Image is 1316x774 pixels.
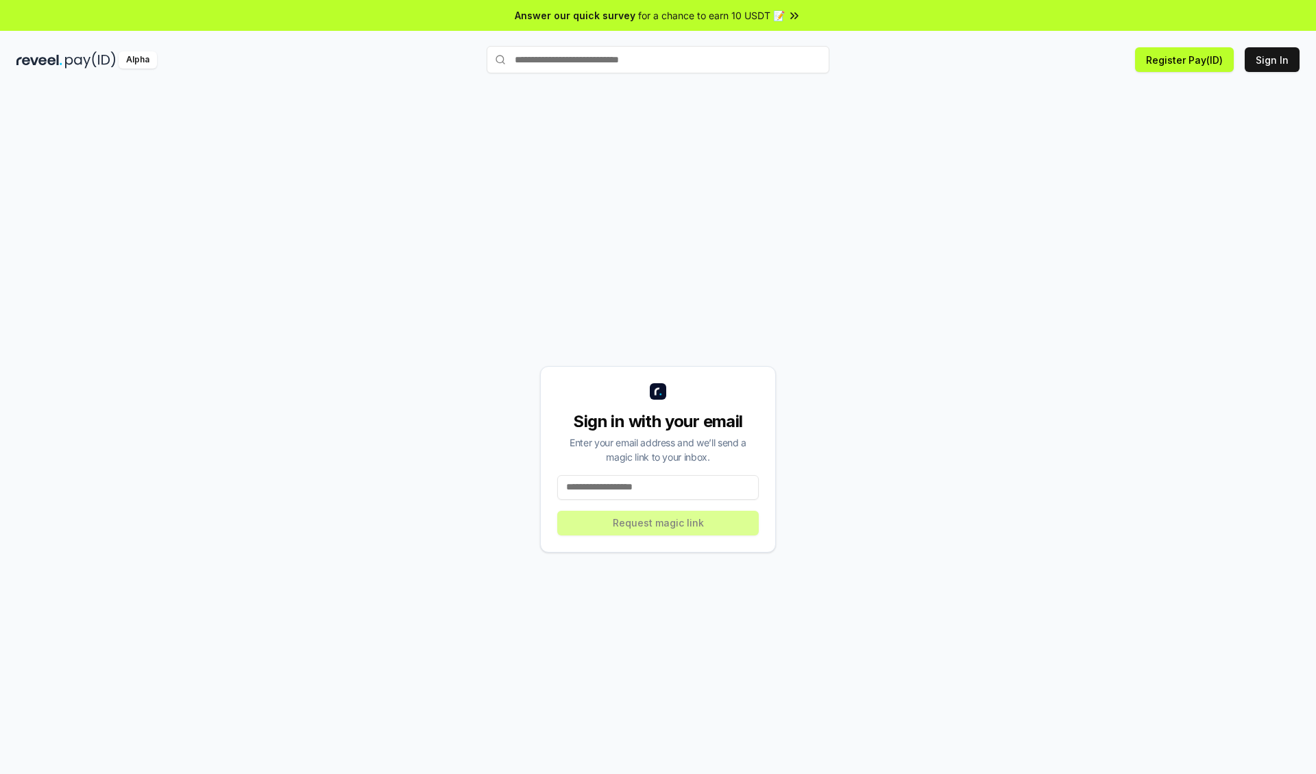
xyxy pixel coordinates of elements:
button: Sign In [1245,47,1300,72]
img: reveel_dark [16,51,62,69]
img: logo_small [650,383,666,400]
span: for a chance to earn 10 USDT 📝 [638,8,785,23]
div: Sign in with your email [557,411,759,433]
button: Register Pay(ID) [1135,47,1234,72]
div: Enter your email address and we’ll send a magic link to your inbox. [557,435,759,464]
div: Alpha [119,51,157,69]
span: Answer our quick survey [515,8,635,23]
img: pay_id [65,51,116,69]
